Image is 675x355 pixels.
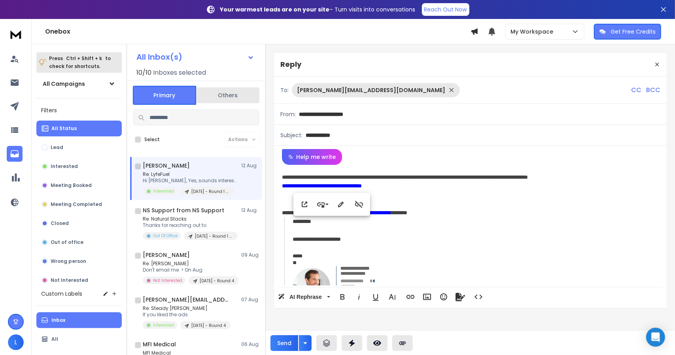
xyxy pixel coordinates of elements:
[153,278,182,283] p: Not Interested
[220,6,330,13] strong: Your warmest leads are on your site
[36,196,122,212] button: Meeting Completed
[288,294,323,300] span: AI Rephrase
[51,317,65,323] p: Inbox
[51,125,77,132] p: All Status
[282,149,342,165] button: Help me write
[143,216,238,222] p: Re: Natural Stacks
[130,49,261,65] button: All Inbox(s)
[136,68,151,77] span: 10 / 10
[51,220,69,227] p: Closed
[36,331,122,347] button: All
[471,289,486,305] button: Code View
[241,162,259,169] p: 12 Aug
[280,86,289,94] p: To:
[241,296,259,303] p: 07 Aug
[335,289,350,305] button: Bold (Ctrl+B)
[403,289,418,305] button: Insert Link (Ctrl+K)
[45,27,471,36] h1: Onebox
[51,163,78,170] p: Interested
[352,289,367,305] button: Italic (Ctrl+I)
[65,54,103,63] span: Ctrl + Shift + k
[511,28,556,36] p: My Workspace
[196,87,259,104] button: Others
[241,252,259,258] p: 09 Aug
[594,24,661,40] button: Get Free Credits
[333,196,348,212] button: Edit Link
[36,272,122,288] button: Not Interested
[36,159,122,174] button: Interested
[143,222,238,228] p: Thanks for reaching out to
[143,177,238,184] p: Hi [PERSON_NAME], Yes, sounds interesting!
[143,296,230,304] h1: [PERSON_NAME][EMAIL_ADDRESS][DOMAIN_NAME]
[420,289,435,305] button: Insert Image (Ctrl+P)
[153,68,206,77] h3: Inboxes selected
[297,196,312,212] button: Open Link
[611,28,656,36] p: Get Free Credits
[280,110,296,118] p: From:
[385,289,400,305] button: More Text
[297,86,445,94] p: [PERSON_NAME][EMAIL_ADDRESS][DOMAIN_NAME]
[195,233,233,239] p: [DATE] - Round 1 - Free Ads
[36,105,122,116] h3: Filters
[220,6,416,13] p: – Turn visits into conversations
[200,278,234,284] p: [DATE] - Round 4
[51,182,92,189] p: Meeting Booked
[315,196,330,212] button: Style
[153,188,174,194] p: Interested
[191,189,229,194] p: [DATE] - Round 1 - Free Ads
[36,177,122,193] button: Meeting Booked
[136,53,182,61] h1: All Inbox(s)
[280,59,301,70] p: Reply
[143,267,238,273] p: Don't email me > On Aug
[51,336,58,342] p: All
[143,261,238,267] p: Re: [PERSON_NAME]
[241,341,259,347] p: 06 Aug
[241,207,259,213] p: 12 Aug
[424,6,467,13] p: Reach Out Now
[276,289,332,305] button: AI Rephrase
[368,289,383,305] button: Underline (Ctrl+U)
[43,80,85,88] h1: All Campaigns
[133,86,196,105] button: Primary
[143,312,231,318] p: If you liked the ads
[41,290,82,298] h3: Custom Labels
[153,233,178,239] p: Out Of Office
[270,335,298,351] button: Send
[8,27,24,42] img: logo
[143,340,176,348] h1: MFI Medical
[36,253,122,269] button: Wrong person
[51,201,102,208] p: Meeting Completed
[51,258,86,264] p: Wrong person
[646,85,660,95] p: BCC
[293,268,331,305] img: AIorK4y7fDdysEz71zisKZK4ewDFdoGbmFzWQLK8Fm5JLQbD51ie36bLeXMy_h2yjwNpR-AZ4AIebXmf5ZLu
[436,289,451,305] button: Emoticons
[36,140,122,155] button: Lead
[143,305,231,312] p: Re: Steady [PERSON_NAME]
[51,239,83,245] p: Out of office
[631,85,641,95] p: CC
[191,323,226,329] p: [DATE] - Round 4
[8,334,24,350] button: L
[144,136,160,143] label: Select
[36,215,122,231] button: Closed
[36,121,122,136] button: All Status
[352,196,367,212] button: Unlink
[280,131,303,139] p: Subject:
[153,322,174,328] p: Interested
[49,55,111,70] p: Press to check for shortcuts.
[143,251,190,259] h1: [PERSON_NAME]
[36,234,122,250] button: Out of office
[143,162,190,170] h1: [PERSON_NAME]
[51,277,88,283] p: Not Interested
[143,206,224,214] h1: NS Support from NS Support
[36,76,122,92] button: All Campaigns
[646,328,665,347] div: Open Intercom Messenger
[36,312,122,328] button: Inbox
[422,3,469,16] a: Reach Out Now
[51,144,63,151] p: Lead
[143,171,238,177] p: Re: LyfeFuel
